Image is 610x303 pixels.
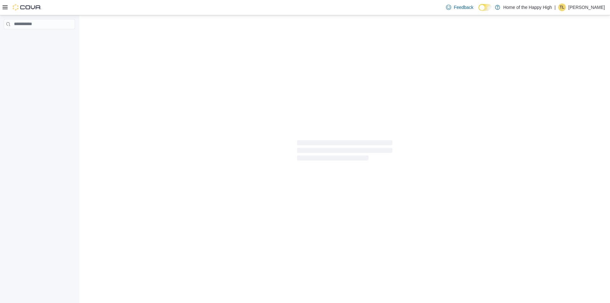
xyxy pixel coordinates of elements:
[554,3,556,11] p: |
[558,3,566,11] div: Tammy Lacharite
[478,4,492,11] input: Dark Mode
[444,1,476,14] a: Feedback
[568,3,605,11] p: [PERSON_NAME]
[297,141,392,162] span: Loading
[503,3,552,11] p: Home of the Happy High
[560,3,564,11] span: TL
[4,31,75,46] nav: Complex example
[454,4,473,10] span: Feedback
[13,4,41,10] img: Cova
